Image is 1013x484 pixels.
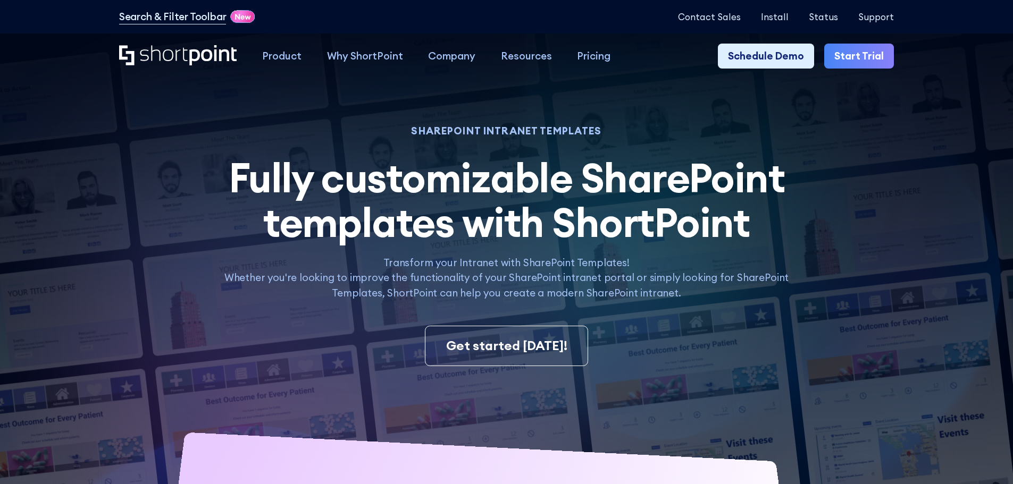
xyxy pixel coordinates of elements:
a: Pricing [565,44,624,69]
div: Why ShortPoint [327,48,403,64]
a: Support [858,12,894,22]
a: Start Trial [824,44,894,69]
a: Home [119,45,237,67]
a: Product [249,44,314,69]
a: Why ShortPoint [314,44,416,69]
div: Get started [DATE]! [446,336,567,355]
div: Resources [501,48,552,64]
a: Search & Filter Toolbar [119,9,227,24]
p: Transform your Intranet with SharePoint Templates! Whether you're looking to improve the function... [210,255,802,301]
div: Product [262,48,302,64]
div: Pricing [577,48,610,64]
a: Get started [DATE]! [425,326,588,366]
span: Fully customizable SharePoint templates with ShortPoint [229,152,785,248]
a: Schedule Demo [718,44,814,69]
h1: SHAREPOINT INTRANET TEMPLATES [210,126,802,135]
a: Status [809,12,838,22]
a: Company [415,44,488,69]
a: Install [761,12,789,22]
div: Company [428,48,475,64]
a: Resources [488,44,565,69]
a: Contact Sales [678,12,741,22]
